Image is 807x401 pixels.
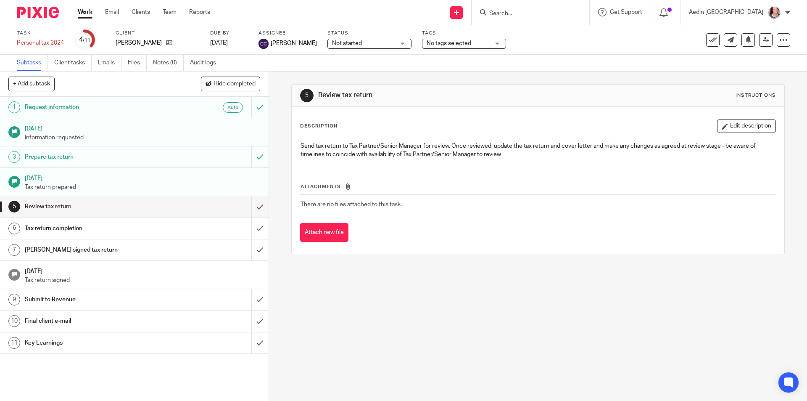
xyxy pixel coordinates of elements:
[8,101,20,113] div: 1
[163,8,177,16] a: Team
[25,122,260,133] h1: [DATE]
[422,30,506,37] label: Tags
[210,30,248,37] label: Due by
[332,40,362,46] span: Not started
[78,8,92,16] a: Work
[79,35,90,45] div: 4
[25,133,260,142] p: Information requested
[17,39,64,47] div: Personal tax 2024
[25,101,170,114] h1: Request information
[190,55,222,71] a: Audit logs
[223,102,243,113] div: Auto
[258,39,269,49] img: svg%3E
[8,244,20,256] div: 7
[300,123,338,130] p: Description
[301,142,775,159] p: Send tax return to Tax Partner/Senior Manager for review. Once reviewed, update the tax return an...
[8,315,20,327] div: 10
[98,55,121,71] a: Emails
[25,183,260,191] p: Tax return prepared
[488,10,564,18] input: Search
[214,81,256,88] span: Hide completed
[189,8,210,16] a: Reports
[767,6,781,19] img: ComerfordFoley-37PS%20-%20Aedin%201.jpg
[427,40,471,46] span: No tags selected
[300,89,314,102] div: 5
[327,30,411,37] label: Status
[271,39,317,48] span: [PERSON_NAME]
[301,202,402,207] span: There are no files attached to this task.
[8,201,20,212] div: 5
[83,38,90,42] small: /11
[8,337,20,349] div: 11
[736,92,776,99] div: Instructions
[25,276,260,284] p: Tax return signed
[25,172,260,183] h1: [DATE]
[610,9,642,15] span: Get Support
[153,55,184,71] a: Notes (0)
[25,337,170,349] h1: Key Learnings
[128,55,147,71] a: Files
[258,30,317,37] label: Assignee
[717,120,776,133] button: Edit description
[318,91,556,100] h1: Review tax return
[25,265,260,276] h1: [DATE]
[17,30,64,37] label: Task
[17,7,59,18] img: Pixie
[210,40,228,46] span: [DATE]
[8,151,20,163] div: 3
[8,77,55,91] button: + Add subtask
[8,223,20,234] div: 6
[25,315,170,327] h1: Final client e-mail
[25,200,170,213] h1: Review tax return
[25,293,170,306] h1: Submit to Revenue
[25,151,170,163] h1: Prepare tax return
[116,39,162,47] p: [PERSON_NAME]
[300,223,348,242] button: Attach new file
[54,55,92,71] a: Client tasks
[132,8,150,16] a: Clients
[689,8,763,16] p: Aedín [GEOGRAPHIC_DATA]
[25,222,170,235] h1: Tax return completion
[25,244,170,256] h1: [PERSON_NAME] signed tax return
[8,294,20,305] div: 9
[301,184,341,189] span: Attachments
[105,8,119,16] a: Email
[116,30,200,37] label: Client
[201,77,260,91] button: Hide completed
[17,55,48,71] a: Subtasks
